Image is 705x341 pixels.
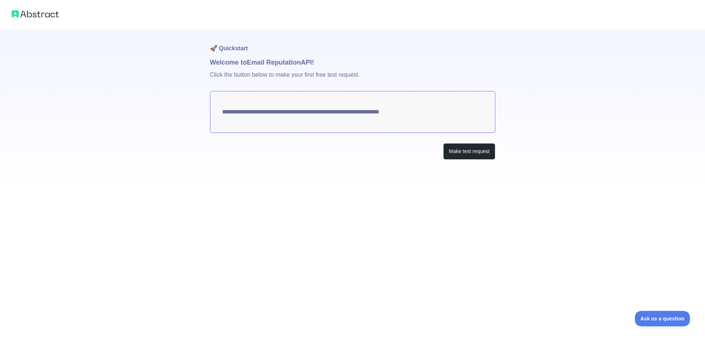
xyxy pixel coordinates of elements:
p: Click the button below to make your first free test request. [210,68,495,91]
iframe: Toggle Customer Support [635,311,690,326]
h1: Welcome to Email Reputation API! [210,57,495,68]
button: Make test request [443,143,495,160]
h1: 🚀 Quickstart [210,29,495,57]
img: Abstract logo [12,9,59,19]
